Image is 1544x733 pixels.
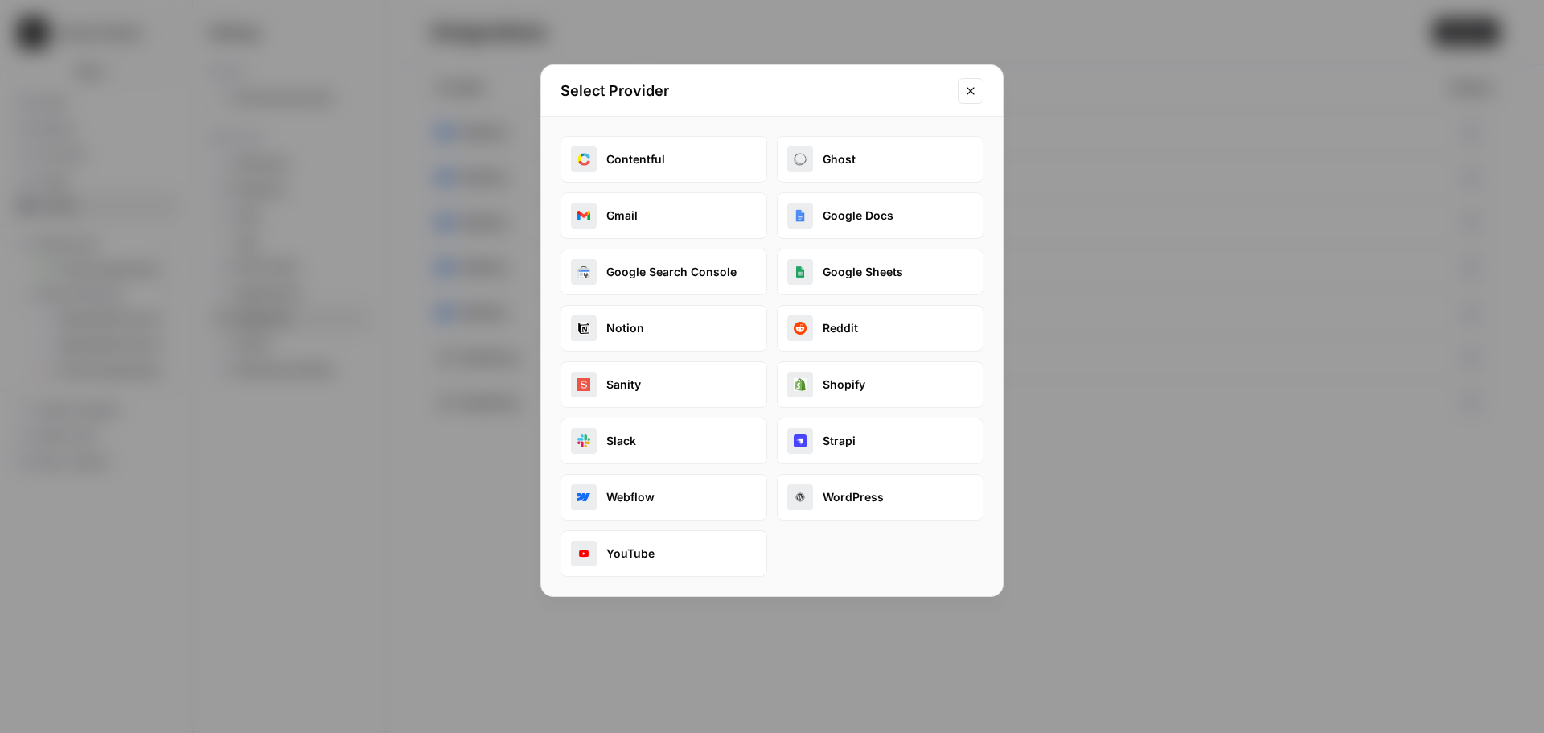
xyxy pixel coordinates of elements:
button: sanitySanity [561,361,767,408]
img: notion [577,322,590,335]
button: redditReddit [777,305,983,352]
button: shopifyShopify [777,361,983,408]
img: wordpress [794,491,807,504]
button: webflow_oauthWebflow [561,474,767,521]
img: slack [577,434,590,447]
button: youtubeYouTube [561,530,767,577]
button: notionNotion [561,305,767,352]
button: Close modal [958,78,983,104]
button: slackSlack [561,418,767,464]
img: google_sheets [794,266,807,278]
img: webflow_oauth [577,491,590,504]
img: google_search_console [577,266,590,278]
button: google_search_consoleGoogle Search Console [561,249,767,295]
img: contentful [577,153,590,166]
img: sanity [577,378,590,391]
button: contentfulContentful [561,136,767,183]
button: ghostGhost [777,136,983,183]
button: google_sheetsGoogle Sheets [777,249,983,295]
button: gmailGmail [561,192,767,239]
button: strapiStrapi [777,418,983,464]
button: wordpressWordPress [777,474,983,521]
img: reddit [794,322,807,335]
h2: Select Provider [561,80,948,102]
img: gmail [577,209,590,222]
button: google_docsGoogle Docs [777,192,983,239]
img: google_docs [794,209,807,222]
img: youtube [577,547,590,560]
img: strapi [794,434,807,447]
img: shopify [794,378,807,391]
img: ghost [794,153,807,166]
